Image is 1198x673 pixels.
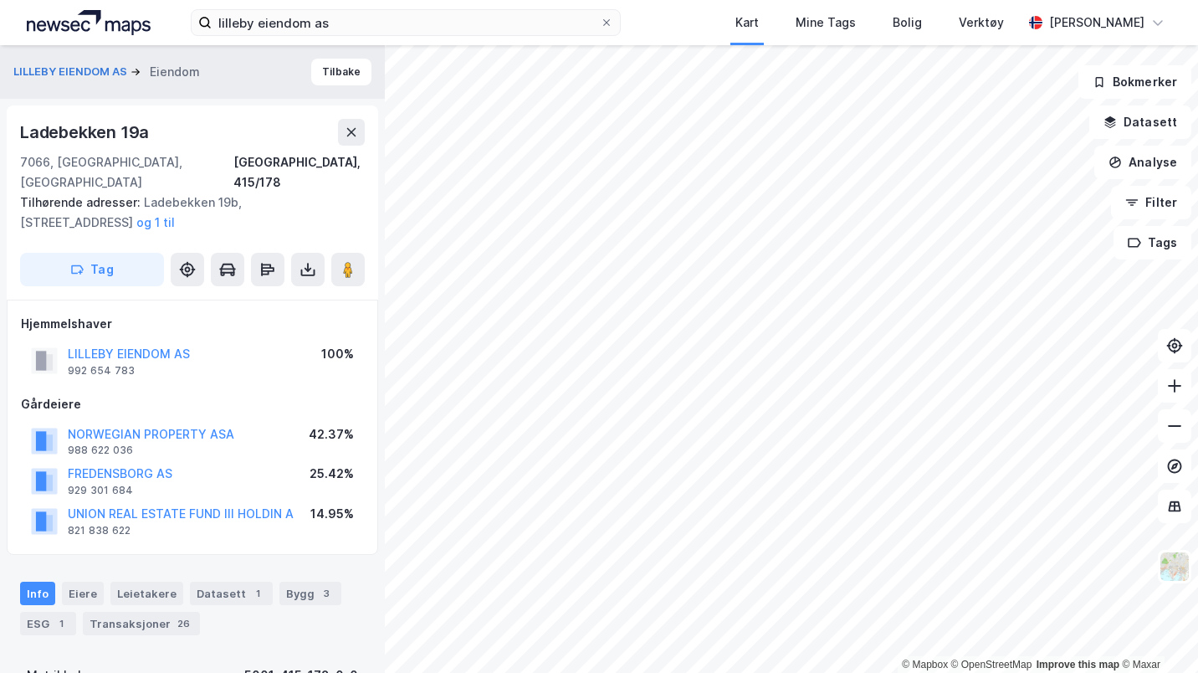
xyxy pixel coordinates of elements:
[796,13,856,33] div: Mine Tags
[321,344,354,364] div: 100%
[959,13,1004,33] div: Verktøy
[68,364,135,378] div: 992 654 783
[20,582,55,605] div: Info
[20,612,76,635] div: ESG
[1159,551,1190,583] img: Z
[174,615,193,632] div: 26
[902,659,948,670] a: Mapbox
[62,582,104,605] div: Eiere
[1078,65,1191,99] button: Bokmerker
[27,10,151,35] img: logo.a4113a55bc3d86da70a041830d287a7e.svg
[190,582,273,605] div: Datasett
[1114,226,1191,259] button: Tags
[893,13,922,33] div: Bolig
[735,13,759,33] div: Kart
[310,504,354,524] div: 14.95%
[20,119,152,146] div: Ladebekken 19a
[309,424,354,444] div: 42.37%
[311,59,371,85] button: Tilbake
[1089,105,1191,139] button: Datasett
[233,152,365,193] div: [GEOGRAPHIC_DATA], 415/178
[1037,659,1119,670] a: Improve this map
[1111,186,1191,219] button: Filter
[53,615,69,632] div: 1
[1114,593,1198,673] iframe: Chat Widget
[279,582,341,605] div: Bygg
[1094,146,1191,179] button: Analyse
[318,585,335,602] div: 3
[21,314,364,334] div: Hjemmelshaver
[68,444,133,457] div: 988 622 036
[150,62,200,82] div: Eiendom
[68,484,133,497] div: 929 301 684
[951,659,1032,670] a: OpenStreetMap
[20,253,164,286] button: Tag
[20,152,233,193] div: 7066, [GEOGRAPHIC_DATA], [GEOGRAPHIC_DATA]
[212,10,600,35] input: Søk på adresse, matrikkel, gårdeiere, leietakere eller personer
[110,582,183,605] div: Leietakere
[83,612,200,635] div: Transaksjoner
[20,195,144,209] span: Tilhørende adresser:
[13,64,131,80] button: LILLEBY EIENDOM AS
[21,394,364,414] div: Gårdeiere
[310,464,354,484] div: 25.42%
[249,585,266,602] div: 1
[68,524,131,537] div: 821 838 622
[20,193,351,233] div: Ladebekken 19b, [STREET_ADDRESS]
[1049,13,1144,33] div: [PERSON_NAME]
